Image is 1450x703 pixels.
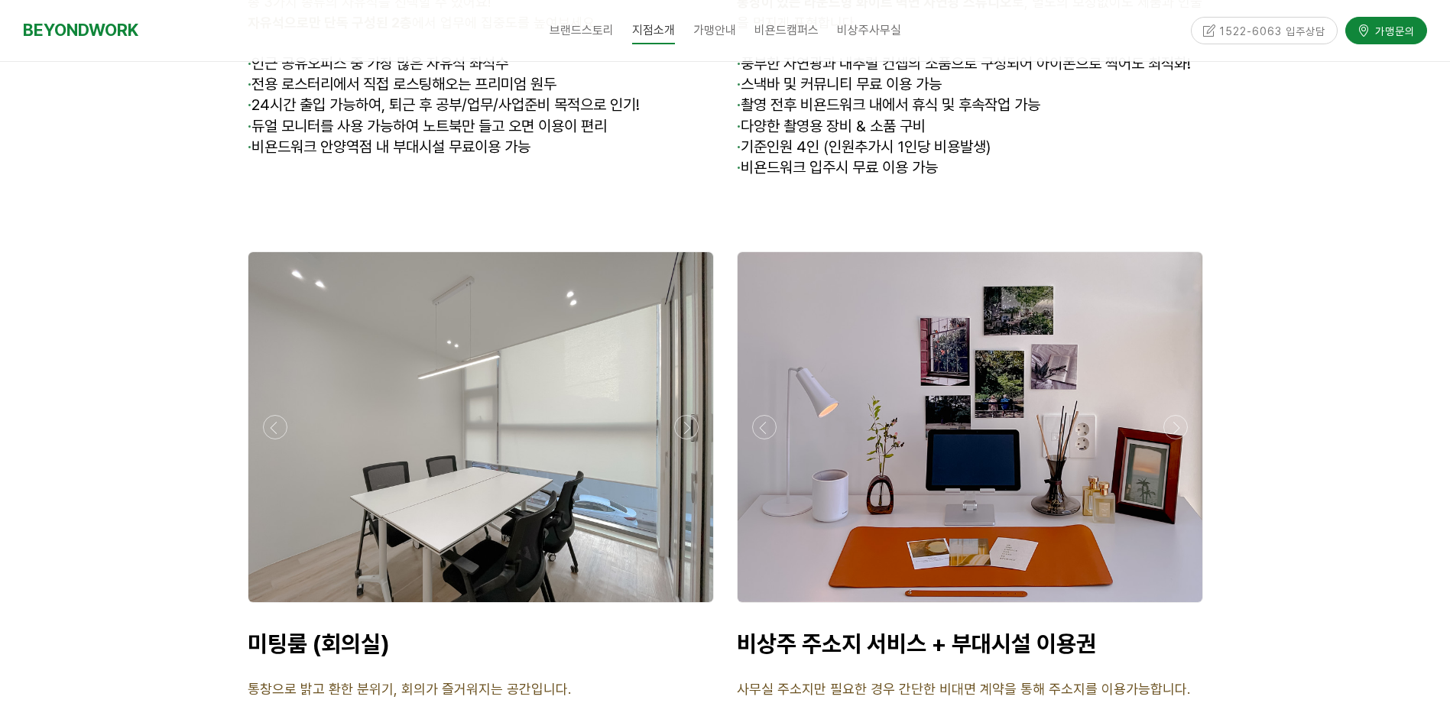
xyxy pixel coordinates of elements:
[248,75,251,93] strong: ·
[248,681,571,697] span: 통창으로 밝고 환한 분위기, 회의가 즐거워지는 공간입니다.
[684,11,745,50] a: 가맹안내
[737,96,741,114] strong: ·
[737,75,741,93] strong: ·
[741,54,1191,73] span: 풍부한 자연광과 내추럴 컨셉의 소품으로 구성되어 아이폰으로 찍어도 최적화!
[248,138,530,156] span: 비욘드워크 안양역점 내 부대시설 무료이용 가능
[248,117,251,135] strong: ·
[737,117,741,135] strong: ·
[737,75,942,93] span: 스낵바 및 커뮤니티 무료 이용 가능
[540,11,623,50] a: 브랜드스토리
[737,117,926,135] span: 다양한 촬영용 장비 & 소품 구비
[23,16,138,44] a: BEYONDWORK
[251,96,640,114] span: 24시간 출입 가능하여, 퇴근 후 공부/업무/사업준비 목적으로 인기!
[754,23,819,37] span: 비욘드캠퍼스
[251,54,508,73] span: 인근 공유오피스 중 가장 많은 자유석 좌석수
[837,23,901,37] span: 비상주사무실
[248,630,390,657] span: 미팅룸 (회의실)
[745,11,828,50] a: 비욘드캠퍼스
[1371,20,1415,35] span: 가맹문의
[737,630,1096,657] span: 비상주 주소지 서비스 + 부대시설 이용권
[632,18,675,44] span: 지점소개
[248,138,251,156] strong: ·
[550,23,614,37] span: 브랜드스토리
[737,681,1190,697] span: 사무실 주소지만 필요한 경우 간단한 비대면 계약을 통해 주소지를 이용가능합니다.
[737,138,741,156] strong: ·
[737,54,741,73] span: ·
[737,96,1040,114] span: 촬영 전후 비욘드워크 내에서 휴식 및 후속작업 가능
[623,11,684,50] a: 지점소개
[248,75,556,93] span: 전용 로스터리에서 직접 로스팅해오는 프리미엄 원두
[1345,14,1427,40] a: 가맹문의
[737,158,741,177] strong: ·
[693,23,736,37] span: 가맹안내
[248,54,251,73] span: ·
[737,158,938,177] span: 비욘드워크 입주시 무료 이용 가능
[248,117,607,135] span: 듀얼 모니터를 사용 가능하여 노트북만 들고 오면 이용이 편리
[737,138,991,156] span: 기준인원 4인 (인원추가시 1인당 비용발생)
[248,96,251,114] strong: ·
[828,11,910,50] a: 비상주사무실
